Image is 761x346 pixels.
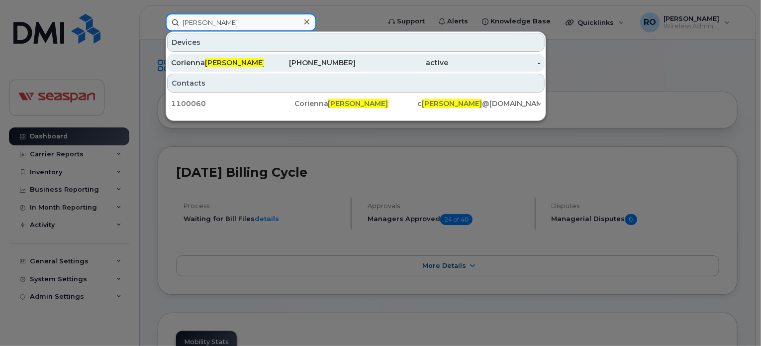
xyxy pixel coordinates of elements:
[356,58,449,68] div: active
[294,99,418,109] div: Corienna
[167,54,545,72] a: Corienna[PERSON_NAME][PHONE_NUMBER]active-
[264,58,356,68] div: [PHONE_NUMBER]
[205,58,265,67] span: [PERSON_NAME]
[448,58,541,68] div: -
[171,99,294,109] div: 1100060
[417,99,541,109] div: c @[DOMAIN_NAME]
[422,99,482,108] span: [PERSON_NAME]
[167,74,545,93] div: Contacts
[171,58,264,68] div: Corienna
[167,95,545,113] a: 1100060Corienna[PERSON_NAME]c[PERSON_NAME]@[DOMAIN_NAME]
[167,33,545,52] div: Devices
[328,99,388,108] span: [PERSON_NAME]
